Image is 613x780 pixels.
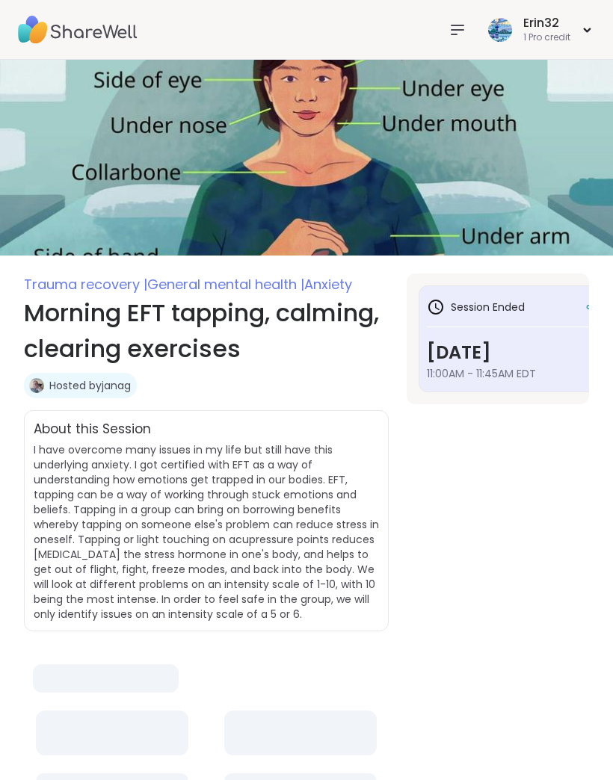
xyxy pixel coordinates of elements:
h2: About this Session [34,420,151,439]
div: 1 Pro credit [523,31,570,44]
span: Trauma recovery | [24,275,147,294]
img: ShareWell Nav Logo [18,4,138,56]
h1: Morning EFT tapping, calming, clearing exercises [24,295,389,367]
img: Erin32 [488,18,512,42]
h3: Session Ended [427,298,525,316]
div: Erin32 [523,15,570,31]
span: Anxiety [304,275,352,294]
a: Hosted byjanag [49,378,131,393]
span: I have overcome many issues in my life but still have this underlying anxiety. I got certified wi... [34,442,379,622]
span: General mental health | [147,275,304,294]
img: janag [29,378,44,393]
